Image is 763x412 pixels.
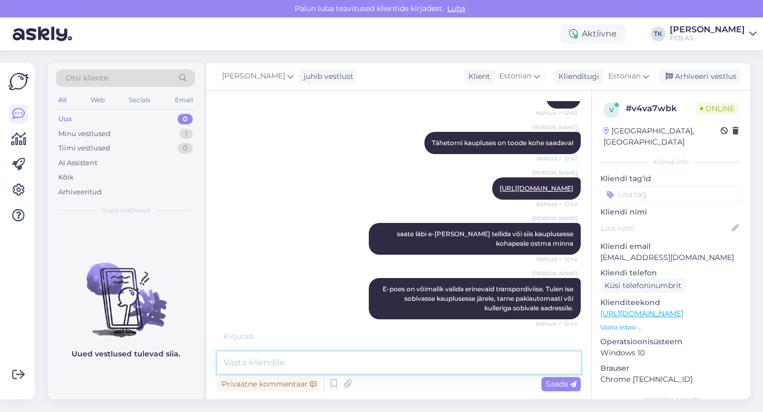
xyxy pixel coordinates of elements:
[532,169,578,177] span: [PERSON_NAME]
[532,270,578,277] span: [PERSON_NAME]
[178,143,193,154] div: 0
[670,34,745,42] div: FEB AS
[696,103,739,114] span: Online
[58,172,74,183] div: Kõik
[600,157,742,167] div: Kliendi info
[58,187,102,198] div: Arhiveeritud
[546,379,576,389] span: Saada
[536,320,578,328] span: Nähtud ✓ 12:44
[626,102,696,115] div: # v4va7wbk
[88,93,107,107] div: Web
[383,285,575,312] span: E-poes on võimalik valida erinevaid transpordiviise. Tulen ise sobivasse kauplusesse järele, tarn...
[600,309,684,318] a: [URL][DOMAIN_NAME]
[532,214,578,222] span: [PERSON_NAME]
[101,205,150,215] span: Uued vestlused
[608,70,641,82] span: Estonian
[58,143,110,154] div: Tiimi vestlused
[299,71,353,82] div: juhib vestlust
[499,70,531,82] span: Estonian
[600,252,742,263] p: [EMAIL_ADDRESS][DOMAIN_NAME]
[536,255,578,263] span: Nähtud ✓ 12:42
[48,244,203,339] img: No chats
[217,331,581,342] div: Kirjutab
[670,25,757,42] a: [PERSON_NAME]FEB AS
[604,126,721,148] div: [GEOGRAPHIC_DATA], [GEOGRAPHIC_DATA]
[670,25,745,34] div: [PERSON_NAME]
[127,93,153,107] div: Socials
[72,348,180,360] p: Uued vestlused tulevad siia.
[561,24,625,43] div: Aktiivne
[8,71,29,92] img: Askly Logo
[532,123,578,131] span: [PERSON_NAME]
[444,4,468,13] span: Luba
[464,71,490,82] div: Klient
[222,70,285,82] span: [PERSON_NAME]
[58,158,97,168] div: AI Assistent
[600,363,742,374] p: Brauser
[536,155,578,163] span: Nähtud ✓ 12:42
[600,186,742,202] input: Lisa tag
[600,207,742,218] p: Kliendi nimi
[397,230,575,247] span: saate läbi e-[PERSON_NAME] tellida või siis kauplusesse kohapeale ostma minna
[601,222,730,234] input: Lisa nimi
[217,377,321,391] div: Privaatne kommentaar
[600,267,742,279] p: Kliendi telefon
[659,69,741,84] div: Arhiveeri vestlus
[600,336,742,347] p: Operatsioonisüsteem
[609,106,614,114] span: v
[178,114,193,124] div: 0
[600,279,686,293] div: Küsi telefoninumbrit
[536,109,578,117] span: Nähtud ✓ 12:40
[66,73,108,84] span: Otsi kliente
[253,332,255,341] span: .
[600,241,742,252] p: Kliendi email
[600,173,742,184] p: Kliendi tag'id
[600,323,742,332] p: Vaata edasi ...
[432,139,573,147] span: Tähetorni kaupluses on toode kohe saadaval
[500,184,573,192] a: [URL][DOMAIN_NAME]
[180,129,193,139] div: 1
[58,129,111,139] div: Minu vestlused
[600,396,742,405] div: [PERSON_NAME]
[554,71,599,82] div: Klienditugi
[536,200,578,208] span: Nähtud ✓ 12:42
[58,114,72,124] div: Uus
[56,93,68,107] div: All
[600,374,742,385] p: Chrome [TECHNICAL_ID]
[651,26,666,41] div: TK
[600,347,742,359] p: Windows 10
[600,297,742,308] p: Klienditeekond
[173,93,195,107] div: Email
